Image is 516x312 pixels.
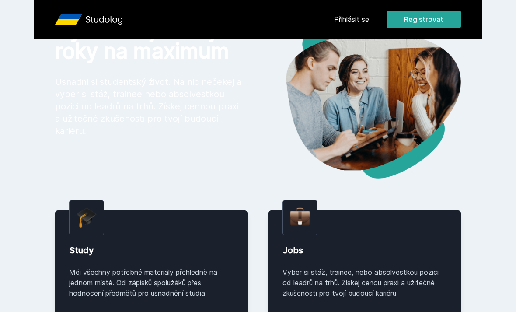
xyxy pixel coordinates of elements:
[55,76,244,137] p: Usnadni si studentský život. Na nic nečekej a vyber si stáž, trainee nebo absolvestkou pozici od ...
[77,207,97,228] img: graduation-cap.png
[290,206,310,228] img: briefcase.png
[69,267,234,298] div: Měj všechny potřebné materiály přehledně na jednom místě. Od zápisků spolužáků přes hodnocení pře...
[282,267,447,298] div: Vyber si stáž, trainee, nebo absolvestkou pozici od leadrů na trhů. Získej cenou praxi a užitečné...
[55,20,244,62] h1: Vyboostuj studijní roky na maximum
[334,14,369,25] a: Přihlásit se
[258,20,461,179] img: hero.png
[387,11,461,28] button: Registrovat
[282,244,447,256] div: Jobs
[69,244,234,256] div: Study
